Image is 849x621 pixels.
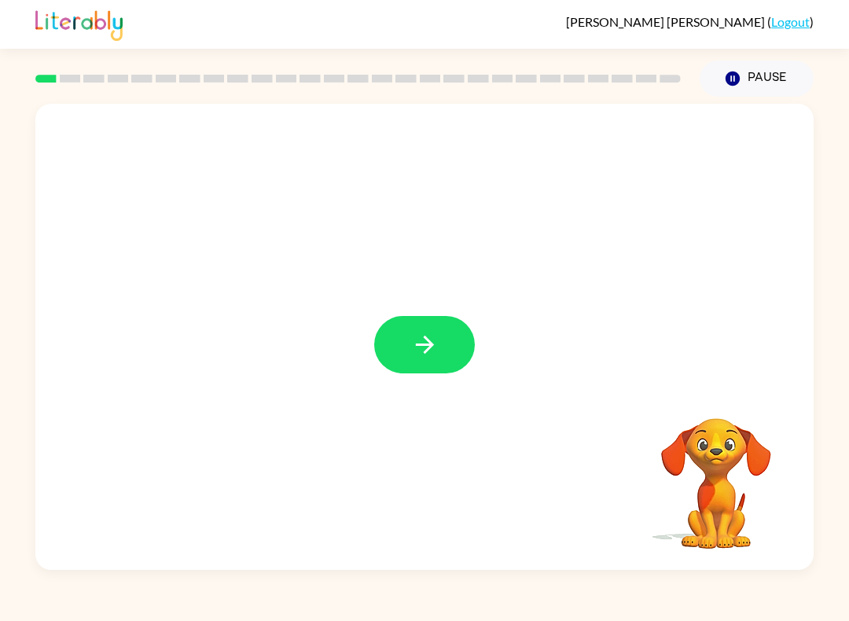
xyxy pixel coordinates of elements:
[771,14,810,29] a: Logout
[566,14,767,29] span: [PERSON_NAME] [PERSON_NAME]
[566,14,814,29] div: ( )
[700,61,814,97] button: Pause
[638,394,795,551] video: Your browser must support playing .mp4 files to use Literably. Please try using another browser.
[35,6,123,41] img: Literably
